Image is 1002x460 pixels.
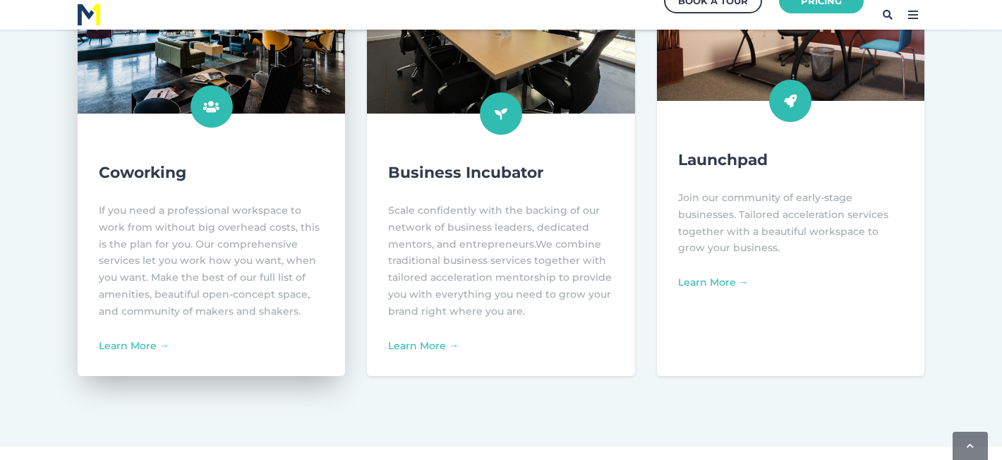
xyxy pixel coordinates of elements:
span: We combine traditional business services together with tailored acceleration mentorship to provid... [388,238,612,317]
a: Learn More → [678,276,749,289]
h4: Business Incubator [388,162,613,184]
span: Scale confidently with the backing of our network of business leaders, dedicated mentors, and ent... [388,204,600,250]
img: M1 Logo - Blue Letters - for Light Backgrounds-2 [78,4,100,25]
h4: Coworking [99,162,324,184]
span: If you need a professional workspace to work from without big overhead costs, this is the plan fo... [99,204,320,317]
a: Learn More → [99,339,169,352]
span: Join our community of early-stage businesses. Tailored acceleration services together with a beau... [678,191,888,254]
h4: Launchpad [678,149,903,171]
a: Learn More → [388,339,459,352]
